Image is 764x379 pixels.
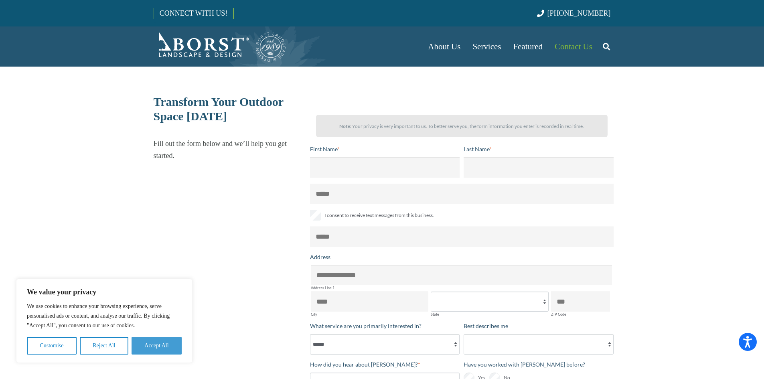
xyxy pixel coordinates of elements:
[310,210,321,221] input: I consent to receive text messages from this business.
[339,123,351,129] strong: Note:
[513,42,543,51] span: Featured
[547,9,611,17] span: [PHONE_NUMBER]
[422,26,466,67] a: About Us
[464,146,489,152] span: Last Name
[310,146,337,152] span: First Name
[311,312,429,316] label: City
[132,337,182,355] button: Accept All
[549,26,598,67] a: Contact Us
[310,253,330,260] span: Address
[310,322,422,329] span: What service are you primarily interested in?
[80,337,128,355] button: Reject All
[464,361,585,368] span: Have you worked with [PERSON_NAME] before?
[27,302,182,330] p: We use cookies to enhance your browsing experience, serve personalised ads or content, and analys...
[154,30,287,63] a: Borst-Logo
[598,36,614,57] a: Search
[464,157,614,177] input: Last Name*
[27,287,182,297] p: We value your privacy
[16,279,193,363] div: We value your privacy
[154,4,233,23] a: CONNECT WITH US!
[464,334,614,354] select: Best describes me
[537,9,610,17] a: [PHONE_NUMBER]
[311,286,612,290] label: Address Line 1
[310,157,460,177] input: First Name*
[507,26,549,67] a: Featured
[555,42,592,51] span: Contact Us
[428,42,460,51] span: About Us
[310,334,460,354] select: What service are you primarily interested in?
[27,337,77,355] button: Customise
[464,322,508,329] span: Best describes me
[154,138,303,162] p: Fill out the form below and we’ll help you get started.
[310,361,418,368] span: How did you hear about [PERSON_NAME]?
[431,312,549,316] label: State
[154,95,284,123] span: Transform Your Outdoor Space [DATE]
[323,120,600,132] p: Your privacy is very important to us. To better serve you, the form information you enter is reco...
[551,312,610,316] label: ZIP Code
[466,26,507,67] a: Services
[472,42,501,51] span: Services
[324,211,434,220] span: I consent to receive text messages from this business.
